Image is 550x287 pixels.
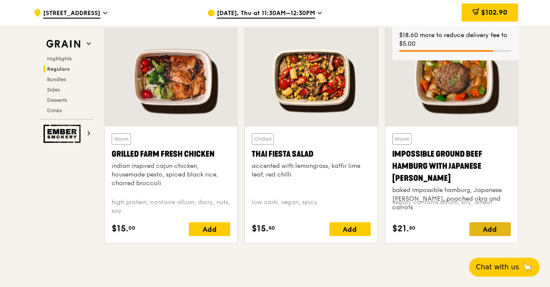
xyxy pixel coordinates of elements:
[252,133,274,145] div: Chilled
[399,31,511,48] div: $18.60 more to reduce delivery fee to $5.00
[476,262,519,272] span: Chat with us
[392,133,412,145] div: Warm
[47,97,67,103] span: Desserts
[47,87,60,93] span: Sides
[469,222,511,236] div: Add
[522,262,533,272] span: 🦙
[392,186,511,212] div: baked Impossible hamburg, Japanese [PERSON_NAME], poached okra and carrots
[128,224,135,231] span: 00
[469,258,540,277] button: Chat with us🦙
[43,9,100,19] span: [STREET_ADDRESS]
[409,224,416,231] span: 50
[189,222,230,236] div: Add
[112,198,230,215] div: high protein, contains allium, dairy, nuts, soy
[329,222,371,236] div: Add
[47,56,72,62] span: Highlights
[112,148,230,160] div: Grilled Farm Fresh Chicken
[112,222,128,235] span: $15.
[481,8,507,16] span: $102.90
[252,198,370,215] div: low carb, vegan, spicy
[252,148,370,160] div: Thai Fiesta Salad
[252,162,370,179] div: accented with lemongrass, kaffir lime leaf, red chilli
[252,222,269,235] span: $15.
[112,133,131,145] div: Warm
[269,224,275,231] span: 50
[392,148,511,184] div: Impossible Ground Beef Hamburg with Japanese [PERSON_NAME]
[47,76,66,82] span: Bundles
[44,125,83,143] img: Ember Smokery web logo
[47,107,62,114] span: Drinks
[217,9,315,19] span: [DATE], Thu at 11:30AM–12:30PM
[112,162,230,188] div: indian inspired cajun chicken, housemade pesto, spiced black rice, charred broccoli
[392,198,511,215] div: vegan, contains allium, soy, wheat
[44,36,83,52] img: Grain web logo
[392,222,409,235] span: $21.
[47,66,70,72] span: Regulars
